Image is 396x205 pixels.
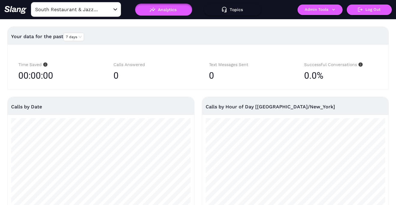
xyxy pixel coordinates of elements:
[113,70,119,81] span: 0
[18,62,47,67] span: Time Saved
[209,70,214,81] span: 0
[18,68,53,83] span: 00:00:00
[298,5,343,15] button: Admin Tools
[347,5,392,15] button: Log Out
[11,97,191,116] div: Calls by Date
[42,62,47,67] span: info-circle
[135,4,192,16] button: Analytics
[4,6,27,14] img: 623511267c55cb56e2f2a487_logo2.png
[113,61,187,68] div: Calls Answered
[304,68,323,83] span: 0.0%
[206,97,385,116] div: Calls by Hour of Day [[GEOGRAPHIC_DATA]/New_York]
[11,29,385,44] div: Your data for the past
[135,7,192,11] a: Analytics
[204,4,261,16] button: Topics
[112,6,119,13] button: Open
[357,62,363,67] span: info-circle
[209,61,283,68] div: Text Messages Sent
[66,33,82,41] span: 7 days
[304,62,363,67] span: Successful Conversations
